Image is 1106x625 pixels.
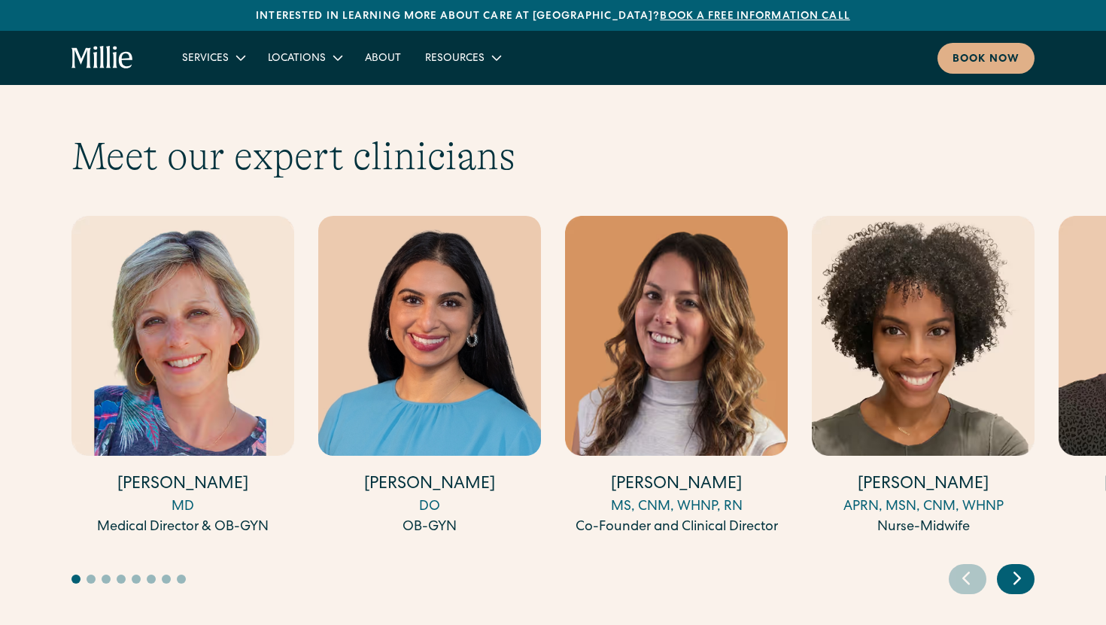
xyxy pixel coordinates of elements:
div: Medical Director & OB-GYN [71,517,294,538]
div: DO [318,497,541,517]
div: OB-GYN [318,517,541,538]
a: [PERSON_NAME]MDMedical Director & OB-GYN [71,216,294,538]
div: 2 / 17 [318,216,541,540]
a: Book now [937,43,1035,74]
button: Go to slide 7 [162,575,171,584]
div: MD [71,497,294,517]
h4: [PERSON_NAME] [565,474,788,497]
div: Nurse-Midwife [812,517,1035,538]
a: home [71,46,134,70]
div: Locations [268,51,326,67]
div: Resources [413,45,512,70]
div: 4 / 17 [812,216,1035,540]
div: Locations [256,45,353,70]
button: Go to slide 8 [177,575,186,584]
div: Co-Founder and Clinical Director [565,517,788,538]
div: Next slide [997,564,1035,594]
button: Go to slide 1 [71,575,81,584]
button: Go to slide 4 [117,575,126,584]
button: Go to slide 6 [147,575,156,584]
div: Previous slide [949,564,986,594]
div: MS, CNM, WHNP, RN [565,497,788,517]
div: Book now [953,52,1019,68]
button: Go to slide 3 [102,575,111,584]
div: Resources [425,51,485,67]
a: [PERSON_NAME]DOOB-GYN [318,216,541,538]
div: APRN, MSN, CNM, WHNP [812,497,1035,517]
div: 1 / 17 [71,216,294,540]
div: Services [182,51,229,67]
div: Services [170,45,256,70]
a: [PERSON_NAME]APRN, MSN, CNM, WHNPNurse-Midwife [812,216,1035,538]
h4: [PERSON_NAME] [812,474,1035,497]
button: Go to slide 5 [132,575,141,584]
a: [PERSON_NAME]MS, CNM, WHNP, RNCo-Founder and Clinical Director [565,216,788,538]
h4: [PERSON_NAME] [71,474,294,497]
a: Book a free information call [660,11,849,22]
button: Go to slide 2 [87,575,96,584]
h4: [PERSON_NAME] [318,474,541,497]
h2: Meet our expert clinicians [71,133,1035,180]
a: About [353,45,413,70]
div: 3 / 17 [565,216,788,540]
